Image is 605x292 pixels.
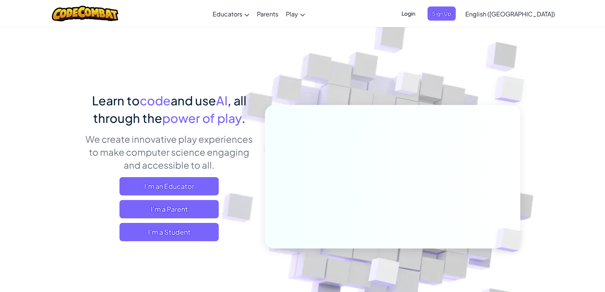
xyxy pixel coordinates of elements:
[52,6,119,21] img: CodeCombat logo
[282,3,309,24] a: Play
[140,93,171,108] span: code
[216,93,227,108] span: AI
[286,10,298,18] span: Play
[92,93,140,108] span: Learn to
[162,110,242,126] span: power of play
[461,3,559,24] a: English ([GEOGRAPHIC_DATA])
[213,10,242,18] span: Educators
[479,57,545,122] img: Overlap cubes
[253,3,282,24] a: Parents
[119,200,219,218] a: I'm a Parent
[380,57,435,114] img: Overlap cubes
[465,10,555,18] span: English ([GEOGRAPHIC_DATA])
[119,177,219,195] a: I'm an Educator
[397,6,420,21] button: Login
[119,223,219,241] button: I'm a Student
[482,212,540,268] img: Overlap cubes
[85,132,253,171] p: We create innovative play experiences to make computer science engaging and accessible to all.
[171,93,216,108] span: and use
[242,110,245,126] span: .
[209,3,253,24] a: Educators
[428,6,456,21] button: Sign Up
